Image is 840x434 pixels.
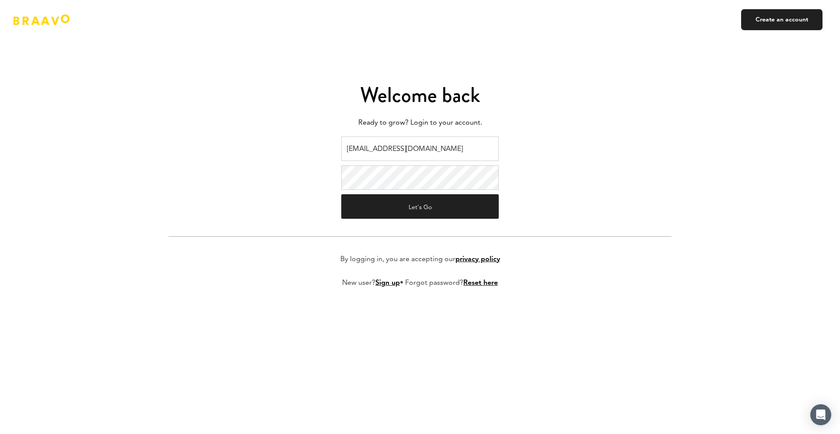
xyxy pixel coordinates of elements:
[340,254,500,265] p: By logging in, you are accepting our
[463,280,498,287] a: Reset here
[360,80,480,110] span: Welcome back
[168,116,672,129] p: Ready to grow? Login to your account.
[741,9,822,30] a: Create an account
[341,136,499,161] input: Email
[341,194,499,219] button: Let's Go
[18,6,50,14] span: Support
[810,404,831,425] div: Open Intercom Messenger
[375,280,400,287] a: Sign up
[342,278,498,288] p: New user? • Forgot password?
[455,256,500,263] a: privacy policy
